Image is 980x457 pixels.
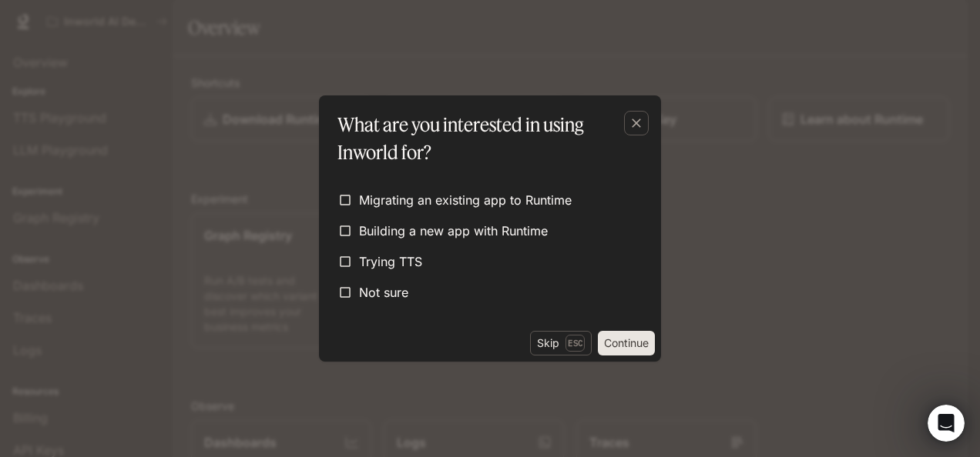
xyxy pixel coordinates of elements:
[359,191,572,209] span: Migrating an existing app to Runtime
[359,252,422,271] span: Trying TTS
[530,331,592,355] button: SkipEsc
[566,335,585,352] p: Esc
[337,111,636,166] p: What are you interested in using Inworld for?
[928,405,965,442] iframe: Intercom live chat
[598,331,655,355] button: Continue
[359,283,408,302] span: Not sure
[359,222,548,240] span: Building a new app with Runtime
